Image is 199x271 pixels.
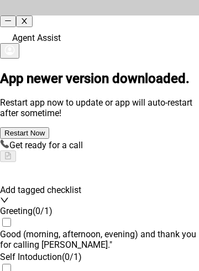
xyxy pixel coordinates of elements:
[4,129,45,137] span: Restart Now
[33,206,53,216] span: ( 0 / 1 )
[4,152,12,159] span: file-text
[62,252,82,262] span: ( 0 / 1 )
[9,140,83,150] span: Get ready for a call
[4,17,12,24] span: minus
[12,33,61,43] span: Agent Assist
[20,17,28,24] span: close
[16,15,32,27] button: close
